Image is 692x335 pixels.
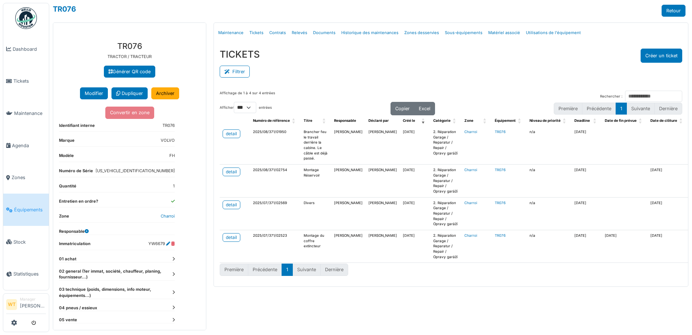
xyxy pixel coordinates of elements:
a: Charroi [464,233,477,237]
td: [PERSON_NAME] [331,230,366,263]
dt: Responsable [59,228,89,235]
td: [PERSON_NAME] [366,197,400,230]
td: [DATE] [571,165,602,197]
dt: Immatriculation [59,241,90,250]
td: 2025/08/371/02754 [250,165,301,197]
span: Équipements [14,206,46,213]
a: TR076 [495,201,506,205]
span: Catégorie: Activate to sort [453,115,457,127]
h3: TR076 [59,41,200,51]
td: [DATE] [400,230,430,263]
dt: Marque [59,137,75,146]
select: Afficherentrées [234,102,256,113]
td: [DATE] [400,197,430,230]
label: Rechercher : [600,94,623,99]
button: 1 [282,264,293,276]
td: Montage du coffre extincteur [301,230,331,263]
a: Maintenance [215,24,246,41]
a: TR076 [495,168,506,172]
div: detail [226,234,237,241]
a: Charroi [161,214,175,219]
a: Statistiques [3,258,49,290]
td: [DATE] [571,127,602,165]
img: Badge_color-CXgf-gQk.svg [15,7,37,29]
span: Créé le: Activate to remove sorting [422,115,426,127]
td: Montage Réservoir [301,165,331,197]
td: [PERSON_NAME] [366,230,400,263]
a: Maintenance [3,97,49,129]
li: WT [6,299,17,310]
td: Brancher feu le travail derrière la cabine. Le câble est déjà passé. [301,127,331,165]
button: Copier [391,102,414,115]
span: Date de clôture: Activate to sort [679,115,684,127]
a: Dashboard [3,33,49,65]
button: Filtrer [220,66,250,78]
a: Charroi [464,168,477,172]
a: Retour [662,5,685,17]
span: Titre [304,119,312,123]
dt: 02 general (1er immat, société, chauffeur, planing, fournisseur...) [59,268,175,281]
a: TR076 [495,233,506,237]
td: [DATE] [647,197,688,230]
span: Numéro de référence [253,119,290,123]
nav: pagination [220,264,348,276]
dd: VOLVO [161,137,175,144]
label: Afficher entrées [220,102,272,113]
span: Zone [464,119,473,123]
dt: 03 technique (poids, dimensions, info moteur, équipements...) [59,286,175,299]
button: Modifier [80,87,108,99]
a: Archiver [151,87,179,99]
p: TRACTOR / TRACTEUR [59,54,200,60]
td: [DATE] [602,230,647,263]
span: Créé le [403,119,415,123]
div: Affichage de 1 à 4 sur 4 entrées [220,91,275,102]
td: 2. Réparation Garage / Reparatur / Repair / Opravy garáží [430,127,461,165]
div: Manager [20,297,46,302]
a: Zones [3,162,49,194]
dd: FH [169,153,175,159]
a: WT Manager[PERSON_NAME] [6,297,46,314]
span: Numéro de référence: Activate to sort [292,115,296,127]
td: [PERSON_NAME] [331,127,366,165]
div: detail [226,169,237,175]
dt: 04 pneus / essieux [59,305,175,311]
a: Charroi [464,130,477,134]
td: 2. Réparation Garage / Reparatur / Repair / Opravy garáží [430,197,461,230]
a: Équipements [3,194,49,226]
td: [DATE] [400,127,430,165]
td: 2025/08/371/01950 [250,127,301,165]
dt: 05 vente [59,317,175,323]
span: Zone: Activate to sort [483,115,488,127]
a: detail [223,200,240,209]
span: Date de clôture [650,119,677,123]
a: Contrats [266,24,289,41]
dt: Numéro de Série [59,168,93,177]
td: 2025/07/371/02569 [250,197,301,230]
a: Stock [3,226,49,258]
td: [PERSON_NAME] [366,127,400,165]
span: Titre: Activate to sort [322,115,327,127]
span: Zones [12,174,46,181]
a: detail [223,167,240,176]
span: Date de fin prévue [605,119,637,123]
dd: 1 [173,183,175,189]
li: [PERSON_NAME] [20,297,46,312]
span: Excel [419,106,430,111]
a: Documents [310,24,338,41]
a: detail [223,233,240,242]
span: Copier [395,106,410,111]
dd: TR076 [163,123,175,129]
td: [DATE] [400,165,430,197]
button: 1 [616,103,627,115]
span: Déclaré par [368,119,389,123]
span: Niveau de priorité [529,119,561,123]
dt: Modèle [59,153,74,162]
span: Date de fin prévue: Activate to sort [639,115,643,127]
button: Excel [414,102,435,115]
a: Générer QR code [104,66,155,78]
td: [PERSON_NAME] [331,165,366,197]
dt: Zone [59,213,69,222]
a: Sous-équipements [442,24,485,41]
a: Charroi [464,201,477,205]
td: [PERSON_NAME] [366,165,400,197]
